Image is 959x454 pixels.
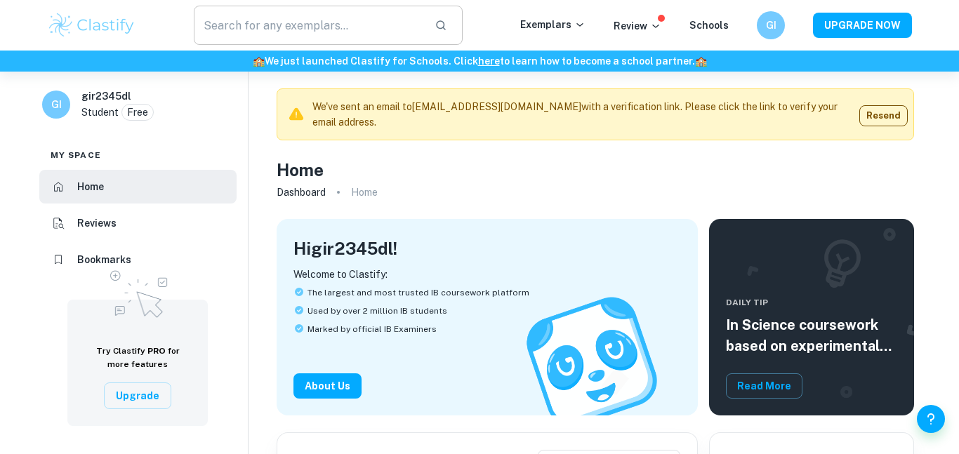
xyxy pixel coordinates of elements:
img: Upgrade to Pro [102,262,173,322]
span: 🏫 [253,55,265,67]
p: Student [81,105,119,120]
h6: gir2345dl [81,88,131,104]
h6: GI [48,97,65,112]
a: Bookmarks [39,243,237,276]
h6: We just launched Clastify for Schools. Click to learn how to become a school partner. [3,53,956,69]
a: Dashboard [277,182,326,202]
a: here [478,55,500,67]
p: Free [127,105,148,120]
button: Resend [859,105,908,126]
h4: Home [277,157,324,182]
span: Used by over 2 million IB students [307,305,447,317]
h6: GI [763,18,779,33]
button: GI [757,11,785,39]
p: Exemplars [520,17,586,32]
span: My space [51,149,101,161]
a: Home [39,170,237,203]
span: Marked by official IB Examiners [307,323,437,335]
span: The largest and most trusted IB coursework platform [307,286,529,299]
button: Read More [726,373,802,399]
h6: Home [77,179,104,194]
button: Upgrade [104,382,171,409]
span: 🏫 [695,55,707,67]
button: About Us [293,373,362,399]
p: Welcome to Clastify: [293,267,681,282]
button: UPGRADE NOW [813,13,912,38]
p: Review [614,18,661,34]
h6: Reviews [77,215,117,231]
button: Help and Feedback [917,405,945,433]
h5: In Science coursework based on experimental procedures, include the control group [726,314,897,356]
h6: Bookmarks [77,252,131,267]
h4: Hi gir2345dl ! [293,236,397,261]
a: Schools [689,20,729,31]
h6: Try Clastify for more features [84,345,191,371]
span: Daily Tip [726,296,897,309]
a: Reviews [39,206,237,240]
input: Search for any exemplars... [194,6,423,45]
p: Home [351,185,378,200]
img: Clastify logo [47,11,136,39]
span: PRO [147,346,166,356]
p: We've sent an email to [EMAIL_ADDRESS][DOMAIN_NAME] with a verification link. Please click the li... [312,99,849,130]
